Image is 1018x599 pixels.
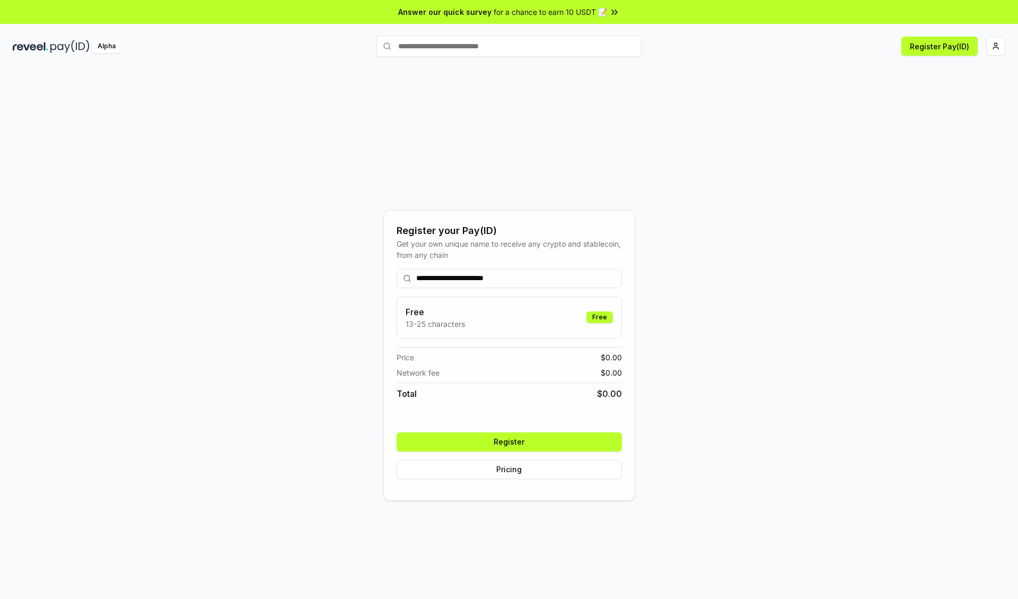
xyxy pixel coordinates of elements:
[397,223,622,238] div: Register your Pay(ID)
[601,352,622,363] span: $ 0.00
[597,387,622,400] span: $ 0.00
[398,6,492,18] span: Answer our quick survey
[901,37,978,56] button: Register Pay(ID)
[406,306,465,318] h3: Free
[397,460,622,479] button: Pricing
[50,40,90,53] img: pay_id
[13,40,48,53] img: reveel_dark
[494,6,607,18] span: for a chance to earn 10 USDT 📝
[586,311,613,323] div: Free
[397,432,622,452] button: Register
[397,238,622,261] div: Get your own unique name to receive any crypto and stablecoin, from any chain
[397,352,414,363] span: Price
[397,367,440,378] span: Network fee
[406,318,465,329] p: 13-25 characters
[601,367,622,378] span: $ 0.00
[397,387,417,400] span: Total
[92,40,121,53] div: Alpha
